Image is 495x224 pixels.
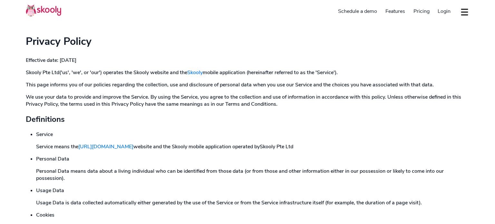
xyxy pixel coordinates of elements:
[26,69,469,76] p: ('us', 'we', or 'our') operates the Skooly website and the mobile application (hereinafter referr...
[26,34,469,48] h1: Privacy Policy
[413,8,430,15] span: Pricing
[334,6,382,16] a: Schedule a demo
[36,199,469,206] p: Usage Data is data collected automatically either generated by the use of the Service or from the...
[36,131,469,138] label: Service
[438,8,451,15] span: Login
[26,69,59,76] span: Skooly Pte Ltd
[36,155,469,162] label: Personal Data
[36,211,54,219] span: Cookies
[260,143,293,150] span: Skooly Pte Ltd
[36,143,469,150] p: Service means the website and the Skooly mobile application operated by
[460,5,469,19] button: dropdown menu
[36,168,469,182] p: Personal Data means data about a living individual who can be identified from those data (or from...
[26,57,469,64] p: Effective date: [DATE]
[26,93,469,108] p: We use your data to provide and improve the Service. By using the Service, you agree to the colle...
[26,4,61,17] img: Skooly
[187,69,203,76] a: Skooly
[26,81,469,88] p: This page informs you of our policies regarding the collection, use and disclosure of personal da...
[381,6,409,16] a: Features
[26,114,469,124] h2: Definitions
[36,187,469,194] label: Usage Data
[409,6,434,16] a: Pricing
[433,6,455,16] a: Login
[78,143,133,150] a: [URL][DOMAIN_NAME]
